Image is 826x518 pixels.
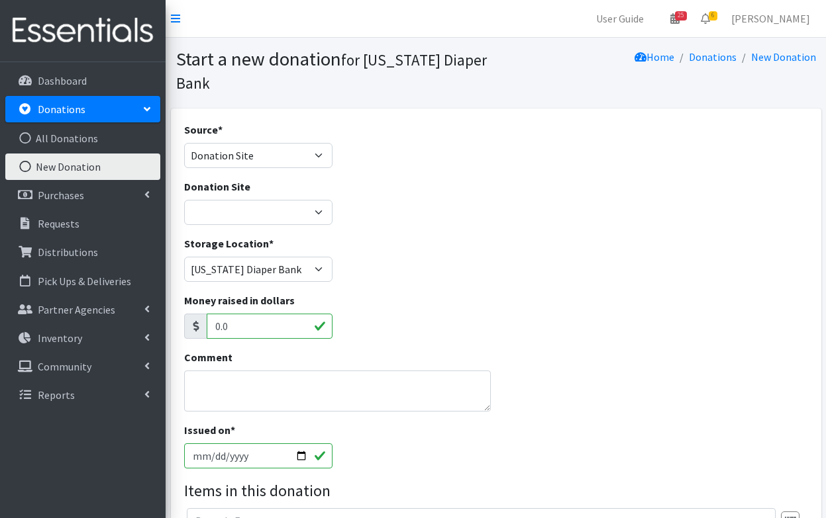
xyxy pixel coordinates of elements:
[675,11,687,21] span: 25
[38,245,98,259] p: Distributions
[176,48,491,93] h1: Start a new donation
[5,182,160,208] a: Purchases
[184,349,232,365] label: Comment
[184,422,235,438] label: Issued on
[586,5,654,32] a: User Guide
[38,103,85,116] p: Donations
[5,353,160,380] a: Community
[184,236,274,251] label: Storage Location
[38,388,75,402] p: Reports
[751,50,816,64] a: New Donation
[38,303,115,316] p: Partner Agencies
[5,382,160,408] a: Reports
[38,360,91,373] p: Community
[184,292,295,308] label: Money raised in dollars
[38,189,84,202] p: Purchases
[5,210,160,237] a: Requests
[38,74,87,87] p: Dashboard
[660,5,690,32] a: 25
[231,423,235,437] abbr: required
[5,239,160,265] a: Distributions
[5,153,160,180] a: New Donation
[5,125,160,151] a: All Donations
[184,122,223,138] label: Source
[5,67,160,94] a: Dashboard
[721,5,821,32] a: [PERSON_NAME]
[5,296,160,323] a: Partner Agencies
[218,123,223,136] abbr: required
[5,268,160,294] a: Pick Ups & Deliveries
[709,11,717,21] span: 6
[5,9,160,53] img: HumanEssentials
[635,50,674,64] a: Home
[269,237,274,250] abbr: required
[184,179,250,194] label: Donation Site
[689,50,737,64] a: Donations
[176,50,487,93] small: for [US_STATE] Diaper Bank
[184,479,808,503] legend: Items in this donation
[38,217,79,230] p: Requests
[38,275,131,288] p: Pick Ups & Deliveries
[5,325,160,351] a: Inventory
[38,331,82,345] p: Inventory
[690,5,721,32] a: 6
[5,96,160,122] a: Donations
